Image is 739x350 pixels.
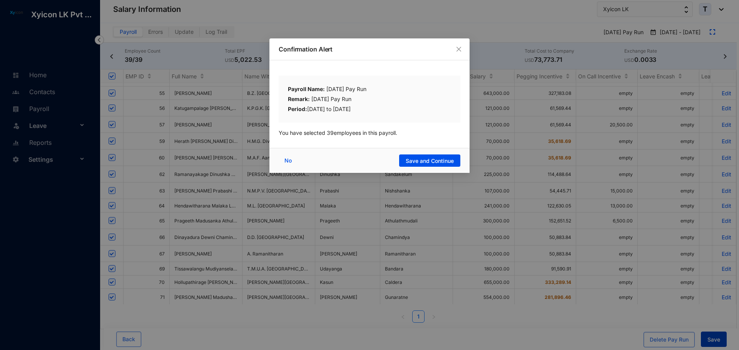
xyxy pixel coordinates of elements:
[288,106,307,112] b: Period:
[456,46,462,52] span: close
[288,85,451,95] div: [DATE] Pay Run
[279,129,397,136] span: You have selected 39 employees in this payroll.
[288,95,451,105] div: [DATE] Pay Run
[406,157,454,165] span: Save and Continue
[399,154,460,167] button: Save and Continue
[284,156,292,165] span: No
[288,96,310,102] b: Remark:
[279,154,299,167] button: No
[455,45,463,53] button: Close
[288,86,325,92] b: Payroll Name:
[279,45,460,54] p: Confirmation Alert
[288,105,451,113] div: [DATE] to [DATE]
